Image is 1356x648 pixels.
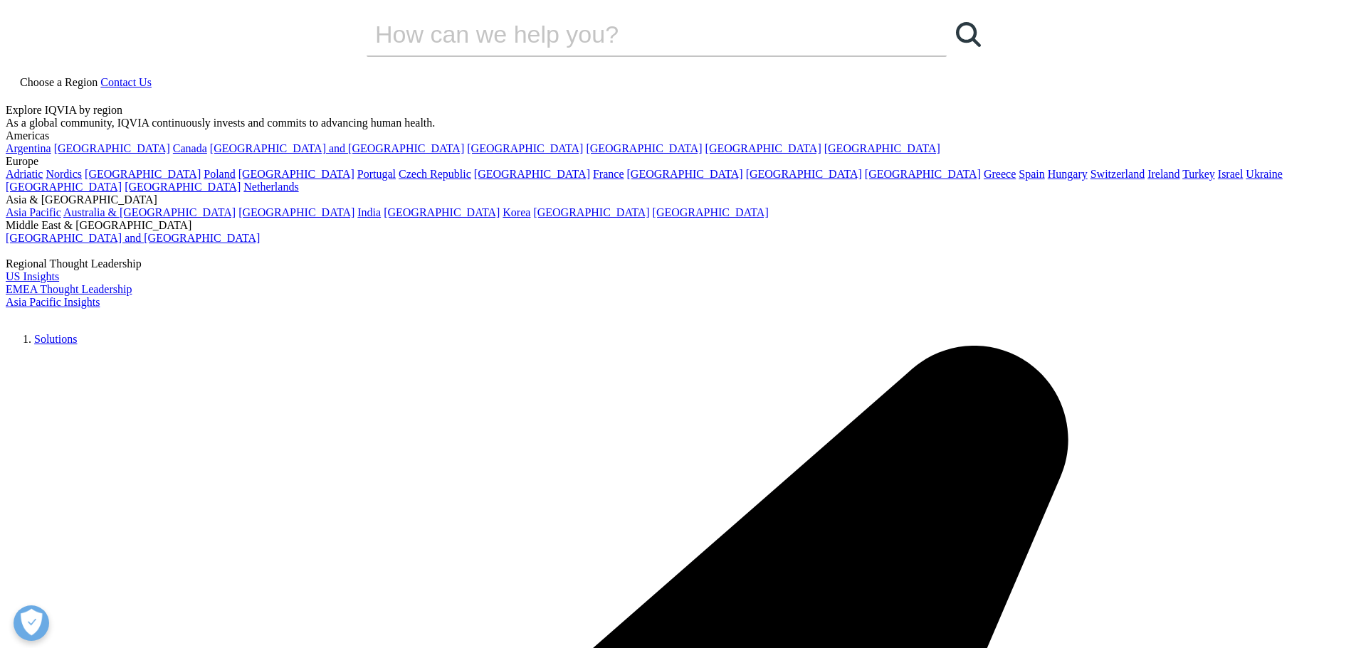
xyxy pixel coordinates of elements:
a: Switzerland [1090,168,1145,180]
a: Contact Us [100,76,152,88]
a: Nordics [46,168,82,180]
a: Netherlands [243,181,298,193]
a: [GEOGRAPHIC_DATA] [6,181,122,193]
a: Argentina [6,142,51,154]
div: Europe [6,155,1350,168]
a: [GEOGRAPHIC_DATA] [54,142,170,154]
a: Ireland [1147,168,1179,180]
a: Ukraine [1246,168,1283,180]
a: Hungary [1048,168,1088,180]
a: Poland [204,168,235,180]
a: [GEOGRAPHIC_DATA] [533,206,649,218]
a: Canada [173,142,207,154]
a: [GEOGRAPHIC_DATA] [653,206,769,218]
button: Open Preferences [14,605,49,641]
a: [GEOGRAPHIC_DATA] and [GEOGRAPHIC_DATA] [210,142,464,154]
a: Czech Republic [399,168,471,180]
a: [GEOGRAPHIC_DATA] [238,168,354,180]
a: [GEOGRAPHIC_DATA] [586,142,702,154]
a: Israel [1218,168,1244,180]
div: As a global community, IQVIA continuously invests and commits to advancing human health. [6,117,1350,129]
div: Americas [6,129,1350,142]
a: [GEOGRAPHIC_DATA] [125,181,241,193]
div: Explore IQVIA by region [6,104,1350,117]
a: Adriatic [6,168,43,180]
div: Asia & [GEOGRAPHIC_DATA] [6,193,1350,206]
span: Choose a Region [20,76,98,88]
a: EMEA Thought Leadership [6,283,132,295]
a: [GEOGRAPHIC_DATA] [705,142,821,154]
a: Spain [1019,168,1044,180]
a: [GEOGRAPHIC_DATA] [824,142,940,154]
svg: Search [956,22,981,47]
a: [GEOGRAPHIC_DATA] [627,168,743,180]
a: Search [947,13,989,55]
a: [GEOGRAPHIC_DATA] [467,142,583,154]
a: US Insights [6,270,59,282]
a: [GEOGRAPHIC_DATA] [746,168,862,180]
a: [GEOGRAPHIC_DATA] [865,168,981,180]
a: [GEOGRAPHIC_DATA] [474,168,590,180]
a: Turkey [1182,168,1215,180]
a: [GEOGRAPHIC_DATA] and [GEOGRAPHIC_DATA] [6,232,260,244]
a: [GEOGRAPHIC_DATA] [85,168,201,180]
a: Australia & [GEOGRAPHIC_DATA] [63,206,236,218]
a: Solutions [34,333,77,345]
a: Asia Pacific [6,206,61,218]
a: France [593,168,624,180]
a: Greece [984,168,1016,180]
a: [GEOGRAPHIC_DATA] [238,206,354,218]
a: Korea [503,206,530,218]
a: India [357,206,381,218]
a: Asia Pacific Insights [6,296,100,308]
div: Middle East & [GEOGRAPHIC_DATA] [6,219,1350,232]
input: Search [367,13,906,55]
div: Regional Thought Leadership [6,257,1350,270]
a: Portugal [357,168,396,180]
a: [GEOGRAPHIC_DATA] [384,206,500,218]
